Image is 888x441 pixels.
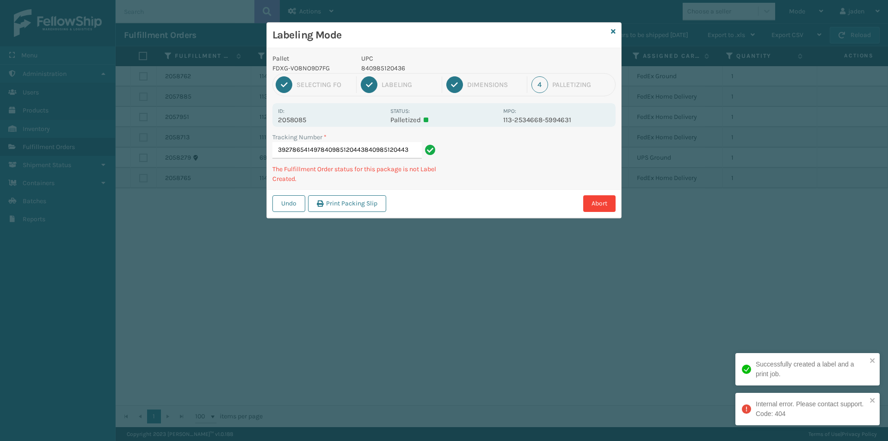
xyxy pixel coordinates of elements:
div: Selecting FO [296,81,352,89]
div: Labeling [382,81,437,89]
div: 4 [531,76,548,93]
p: UPC [361,54,498,63]
label: Tracking Number [272,132,327,142]
button: Abort [583,195,616,212]
div: Internal error. Please contact support. Code: 404 [756,399,867,419]
button: Print Packing Slip [308,195,386,212]
div: 3 [446,76,463,93]
label: Id: [278,108,284,114]
p: 840985120436 [361,63,498,73]
div: 2 [361,76,377,93]
button: Undo [272,195,305,212]
h3: Labeling Mode [272,28,607,42]
p: The Fulfillment Order status for this package is not Label Created. [272,164,438,184]
div: Successfully created a label and a print job. [756,360,867,379]
div: Palletizing [552,81,612,89]
div: Dimensions [467,81,523,89]
p: FDXG-VO8NO9D7FG [272,63,350,73]
div: 1 [276,76,292,93]
button: close [869,357,876,366]
p: Palletized [390,116,497,124]
label: MPO: [503,108,516,114]
p: Pallet [272,54,350,63]
button: close [869,397,876,405]
p: 113-2534668-5994631 [503,116,610,124]
p: 2058085 [278,116,385,124]
label: Status: [390,108,410,114]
